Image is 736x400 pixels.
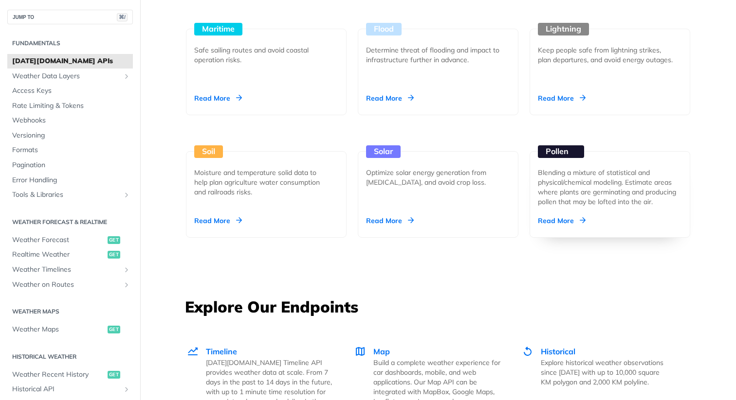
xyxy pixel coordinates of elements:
a: Formats [7,143,133,157]
div: Moisture and temperature solid data to help plan agriculture water consumption and railroads risks. [194,168,331,197]
span: Access Keys [12,86,130,96]
a: Solar Optimize solar energy generation from [MEDICAL_DATA], and avoid crop loss. Read More [354,115,522,238]
span: Map [373,347,390,356]
button: Show subpages for Tools & Libraries [123,191,130,199]
a: Weather Forecastget [7,233,133,247]
div: Read More [538,216,586,226]
a: Weather on RoutesShow subpages for Weather on Routes [7,278,133,292]
span: get [108,236,120,244]
a: Webhooks [7,113,133,128]
div: Optimize solar energy generation from [MEDICAL_DATA], and avoid crop loss. [366,168,502,187]
span: Historical API [12,384,120,394]
a: Realtime Weatherget [7,247,133,262]
a: Pollen Blending a mixture of statistical and physical/chemical modeling. Estimate areas where pla... [526,115,694,238]
span: get [108,326,120,333]
img: Historical [522,346,534,357]
div: Flood [366,23,402,35]
a: Versioning [7,128,133,143]
span: Weather Timelines [12,265,120,275]
span: Historical [541,347,575,356]
a: Soil Moisture and temperature solid data to help plan agriculture water consumption and railroads... [182,115,350,238]
p: Explore historical weather observations since [DATE] with up to 10,000 square KM polygon and 2,00... [541,358,668,387]
button: JUMP TO⌘/ [7,10,133,24]
div: Solar [366,145,401,158]
a: Rate Limiting & Tokens [7,99,133,113]
button: Show subpages for Weather Timelines [123,266,130,274]
img: Map [354,346,366,357]
div: Read More [194,93,242,103]
a: Error Handling [7,173,133,188]
button: Show subpages for Weather on Routes [123,281,130,289]
span: Error Handling [12,175,130,185]
a: Weather Data LayersShow subpages for Weather Data Layers [7,69,133,84]
span: Pagination [12,160,130,170]
span: Realtime Weather [12,250,105,260]
a: Access Keys [7,84,133,98]
button: Show subpages for Historical API [123,385,130,393]
div: Read More [194,216,242,226]
a: Pagination [7,158,133,173]
div: Read More [366,93,414,103]
span: Weather on Routes [12,280,120,290]
h2: Historical Weather [7,352,133,361]
span: Weather Forecast [12,235,105,245]
div: Safe sailing routes and avoid coastal operation risks. [194,45,331,65]
h2: Weather Forecast & realtime [7,218,133,226]
div: Read More [538,93,586,103]
a: Weather TimelinesShow subpages for Weather Timelines [7,262,133,277]
div: Lightning [538,23,589,35]
div: Pollen [538,145,584,158]
a: Historical APIShow subpages for Historical API [7,382,133,397]
span: [DATE][DOMAIN_NAME] APIs [12,56,130,66]
img: Timeline [187,346,199,357]
a: Weather Mapsget [7,322,133,337]
a: Weather Recent Historyget [7,367,133,382]
span: Tools & Libraries [12,190,120,200]
div: Maritime [194,23,242,35]
span: Weather Recent History [12,370,105,380]
span: get [108,251,120,259]
div: Blending a mixture of statistical and physical/chemical modeling. Estimate areas where plants are... [538,168,682,207]
div: Soil [194,145,223,158]
span: Weather Maps [12,325,105,334]
h3: Explore Our Endpoints [185,296,691,317]
span: Timeline [206,347,237,356]
span: Rate Limiting & Tokens [12,101,130,111]
span: Versioning [12,131,130,140]
button: Show subpages for Weather Data Layers [123,72,130,80]
div: Read More [366,216,414,226]
h2: Weather Maps [7,307,133,316]
div: Keep people safe from lightning strikes, plan departures, and avoid energy outages. [538,45,674,65]
span: ⌘/ [117,13,128,21]
a: Tools & LibrariesShow subpages for Tools & Libraries [7,188,133,202]
span: Webhooks [12,116,130,125]
span: Formats [12,145,130,155]
span: get [108,371,120,379]
div: Determine threat of flooding and impact to infrastructure further in advance. [366,45,502,65]
a: [DATE][DOMAIN_NAME] APIs [7,54,133,69]
h2: Fundamentals [7,39,133,48]
span: Weather Data Layers [12,71,120,81]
